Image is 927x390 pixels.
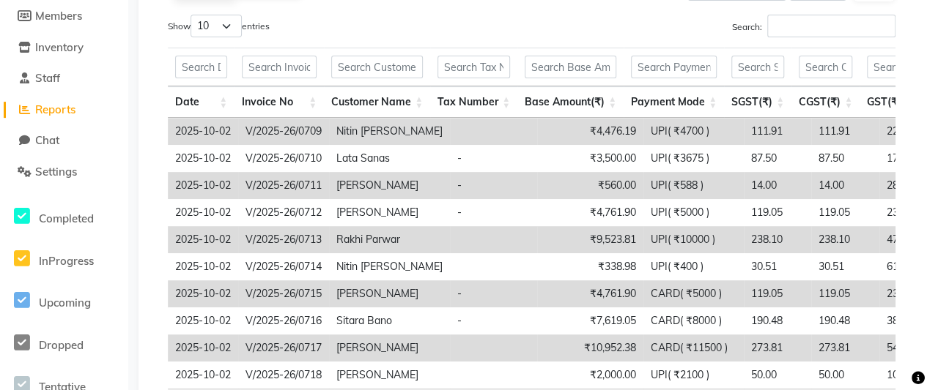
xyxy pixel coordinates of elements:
td: 2025-10-02 [168,172,238,199]
td: V/2025-26/0717 [238,334,329,361]
td: UPI( ₹400 ) [643,253,744,280]
td: 2025-10-02 [168,145,238,172]
td: Rakhi Parwar [329,226,450,253]
td: [PERSON_NAME] [329,280,450,307]
td: 190.48 [744,307,811,334]
a: Reports [4,102,125,119]
td: 30.51 [744,253,811,280]
td: Lata Sanas [329,145,450,172]
td: ₹560.00 [537,172,643,199]
td: 119.05 [811,280,879,307]
td: - [450,172,537,199]
a: Settings [4,164,125,181]
th: Customer Name: activate to sort column ascending [324,86,430,118]
td: V/2025-26/0712 [238,199,329,226]
a: Staff [4,70,125,87]
td: ₹4,761.90 [537,280,643,307]
td: 238.10 [744,226,811,253]
input: Search SGST(₹) [731,56,784,78]
td: - [450,145,537,172]
td: V/2025-26/0709 [238,118,329,145]
td: 190.48 [811,307,879,334]
td: - [450,199,537,226]
td: 2025-10-02 [168,307,238,334]
td: 238.10 [811,226,879,253]
td: 50.00 [811,361,879,389]
td: ₹4,476.19 [537,118,643,145]
label: Show entries [168,15,270,37]
th: Date: activate to sort column ascending [168,86,234,118]
td: Sitara Bano [329,307,450,334]
td: UPI( ₹2100 ) [643,361,744,389]
td: 119.05 [744,199,811,226]
input: Search GST(₹) [867,56,913,78]
span: Chat [35,133,59,147]
th: Payment Mode: activate to sort column ascending [624,86,724,118]
td: 14.00 [811,172,879,199]
td: 2025-10-02 [168,199,238,226]
td: 2025-10-02 [168,334,238,361]
input: Search Base Amount(₹) [525,56,616,78]
td: UPI( ₹10000 ) [643,226,744,253]
td: 119.05 [744,280,811,307]
td: 2025-10-02 [168,226,238,253]
td: - [450,280,537,307]
td: 119.05 [811,199,879,226]
td: [PERSON_NAME] [329,172,450,199]
td: 273.81 [744,334,811,361]
span: InProgress [39,254,94,268]
input: Search Invoice No [242,56,317,78]
td: UPI( ₹3675 ) [643,145,744,172]
td: [PERSON_NAME] [329,334,450,361]
span: Completed [39,211,94,225]
span: Inventory [35,40,84,54]
input: Search: [767,15,895,37]
td: 2025-10-02 [168,361,238,389]
input: Search Tax Number [437,56,510,78]
span: Reports [35,102,75,116]
td: [PERSON_NAME] [329,199,450,226]
td: V/2025-26/0716 [238,307,329,334]
span: Members [35,9,82,23]
td: V/2025-26/0710 [238,145,329,172]
th: Tax Number: activate to sort column ascending [430,86,517,118]
th: GST(₹): activate to sort column ascending [860,86,920,118]
td: CARD( ₹11500 ) [643,334,744,361]
td: UPI( ₹4700 ) [643,118,744,145]
td: - [450,307,537,334]
span: Settings [35,165,77,179]
span: Upcoming [39,296,91,310]
th: SGST(₹): activate to sort column ascending [724,86,791,118]
td: V/2025-26/0713 [238,226,329,253]
span: Staff [35,71,60,85]
td: Nitin [PERSON_NAME] [329,253,450,280]
td: ₹338.98 [537,253,643,280]
td: 2025-10-02 [168,253,238,280]
td: ₹9,523.81 [537,226,643,253]
label: Search: [732,15,895,37]
td: UPI( ₹588 ) [643,172,744,199]
td: 2025-10-02 [168,280,238,307]
select: Showentries [191,15,242,37]
a: Members [4,8,125,25]
td: ₹10,952.38 [537,334,643,361]
td: 30.51 [811,253,879,280]
td: V/2025-26/0714 [238,253,329,280]
td: V/2025-26/0715 [238,280,329,307]
input: Search Payment Mode [631,56,717,78]
td: V/2025-26/0718 [238,361,329,389]
td: ₹2,000.00 [537,361,643,389]
td: [PERSON_NAME] [329,361,450,389]
td: 2025-10-02 [168,118,238,145]
input: Search CGST(₹) [799,56,852,78]
td: V/2025-26/0711 [238,172,329,199]
th: Invoice No: activate to sort column ascending [234,86,324,118]
td: 111.91 [744,118,811,145]
td: 87.50 [811,145,879,172]
td: 50.00 [744,361,811,389]
td: ₹7,619.05 [537,307,643,334]
td: 87.50 [744,145,811,172]
td: Nitin [PERSON_NAME] [329,118,450,145]
td: 111.91 [811,118,879,145]
td: 273.81 [811,334,879,361]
